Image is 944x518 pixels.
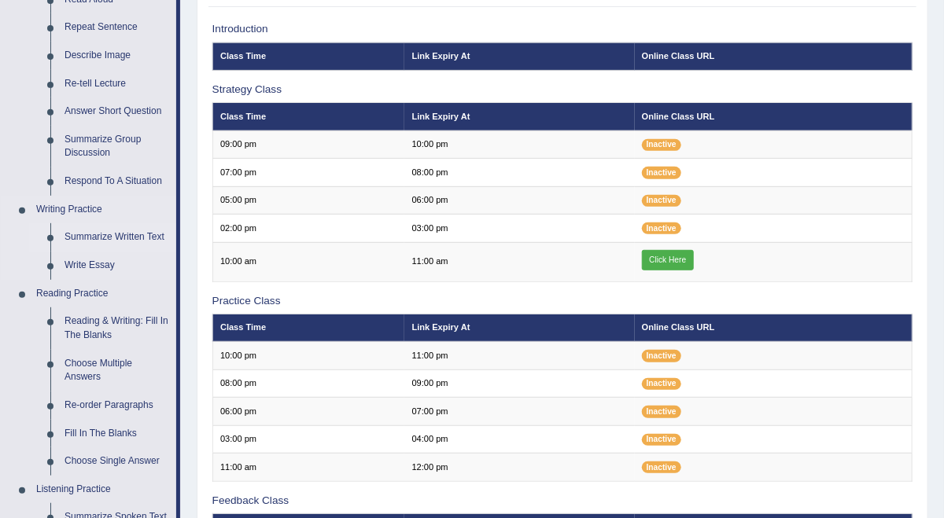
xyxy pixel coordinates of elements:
[404,425,634,453] td: 04:00 pm
[404,215,634,242] td: 03:00 pm
[212,84,913,96] h3: Strategy Class
[57,126,176,167] a: Summarize Group Discussion
[404,454,634,481] td: 12:00 pm
[635,42,913,70] th: Online Class URL
[212,425,404,453] td: 03:00 pm
[404,159,634,186] td: 08:00 pm
[212,314,404,342] th: Class Time
[29,196,176,224] a: Writing Practice
[642,406,681,417] span: Inactive
[212,296,913,307] h3: Practice Class
[404,342,634,369] td: 11:00 pm
[212,454,404,481] td: 11:00 am
[212,398,404,425] td: 06:00 pm
[635,314,913,342] th: Online Class URL
[57,167,176,196] a: Respond To A Situation
[57,307,176,349] a: Reading & Writing: Fill In The Blanks
[57,70,176,98] a: Re-tell Lecture
[212,130,404,158] td: 09:00 pm
[212,369,404,397] td: 08:00 pm
[212,24,913,35] h3: Introduction
[642,250,694,270] a: Click Here
[642,378,681,390] span: Inactive
[212,159,404,186] td: 07:00 pm
[29,476,176,504] a: Listening Practice
[642,195,681,207] span: Inactive
[642,434,681,446] span: Inactive
[404,103,634,130] th: Link Expiry At
[642,167,681,178] span: Inactive
[212,42,404,70] th: Class Time
[57,447,176,476] a: Choose Single Answer
[642,139,681,151] span: Inactive
[404,186,634,214] td: 06:00 pm
[404,130,634,158] td: 10:00 pm
[57,350,176,391] a: Choose Multiple Answers
[29,280,176,308] a: Reading Practice
[635,103,913,130] th: Online Class URL
[57,97,176,126] a: Answer Short Question
[212,242,404,281] td: 10:00 am
[212,495,913,507] h3: Feedback Class
[404,42,634,70] th: Link Expiry At
[404,314,634,342] th: Link Expiry At
[57,391,176,420] a: Re-order Paragraphs
[212,103,404,130] th: Class Time
[642,350,681,362] span: Inactive
[57,42,176,70] a: Describe Image
[212,342,404,369] td: 10:00 pm
[57,13,176,42] a: Repeat Sentence
[404,369,634,397] td: 09:00 pm
[57,420,176,448] a: Fill In The Blanks
[57,252,176,280] a: Write Essay
[642,222,681,234] span: Inactive
[404,398,634,425] td: 07:00 pm
[404,242,634,281] td: 11:00 am
[642,461,681,473] span: Inactive
[212,215,404,242] td: 02:00 pm
[212,186,404,214] td: 05:00 pm
[57,223,176,252] a: Summarize Written Text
